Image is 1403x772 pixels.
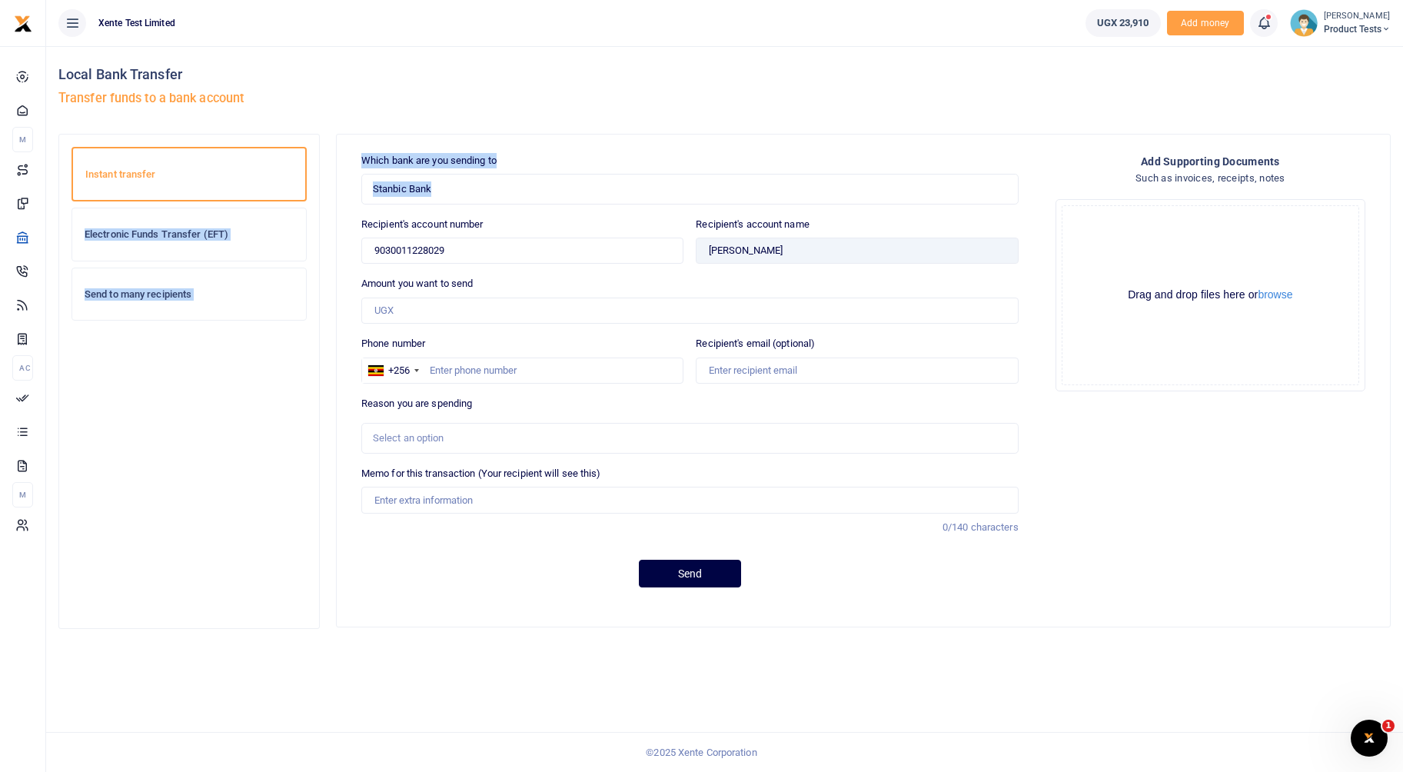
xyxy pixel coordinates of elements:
input: UGX [361,298,1019,324]
span: characters [971,521,1019,533]
iframe: Intercom live chat [1351,720,1388,757]
h6: Electronic Funds Transfer (EFT) [85,228,294,241]
li: M [12,127,33,152]
div: Drag and drop files here or [1062,288,1358,302]
label: Recipient's email (optional) [696,336,815,351]
h6: Send to many recipients [85,288,294,301]
label: Reason you are spending [361,396,472,411]
button: Send [639,560,741,587]
li: M [12,482,33,507]
a: Add money [1167,16,1244,28]
label: Which bank are you sending to [361,153,497,168]
li: Toup your wallet [1167,11,1244,36]
a: Instant transfer [71,147,307,202]
button: browse [1258,289,1292,300]
li: Ac [12,355,33,381]
a: Electronic Funds Transfer (EFT) [71,208,307,261]
input: Enter recipient email [696,358,1018,384]
span: Stanbic Bank [373,181,996,197]
label: Memo for this transaction (Your recipient will see this) [361,466,601,481]
span: Add money [1167,11,1244,36]
a: logo-small logo-large logo-large [14,17,32,28]
input: Enter extra information [361,487,1019,513]
span: 0/140 [943,521,969,533]
li: Wallet ballance [1079,9,1167,37]
a: UGX 23,910 [1085,9,1161,37]
div: Select an option [373,431,996,446]
div: Uganda: +256 [362,358,424,383]
label: Amount you want to send [361,276,473,291]
label: Recipient's account name [696,217,809,232]
span: Xente Test Limited [92,16,181,30]
input: Enter account number [361,238,683,264]
a: Send to many recipients [71,268,307,321]
label: Recipient's account number [361,217,484,232]
small: [PERSON_NAME] [1324,10,1391,23]
div: +256 [388,363,410,378]
input: Loading name... [696,238,1018,264]
img: logo-small [14,15,32,33]
span: Product Tests [1324,22,1391,36]
img: profile-user [1290,9,1318,37]
div: File Uploader [1056,199,1365,391]
h4: Add supporting Documents [1141,153,1280,170]
span: 1 [1382,720,1395,732]
h5: Transfer funds to a bank account [58,91,719,106]
a: profile-user [PERSON_NAME] Product Tests [1290,9,1391,37]
h6: Instant transfer [85,168,293,181]
span: UGX 23,910 [1097,15,1149,31]
label: Phone number [361,336,425,351]
h4: Such as invoices, receipts, notes [1135,170,1285,187]
h4: Local Bank Transfer [58,66,719,83]
input: Enter phone number [361,358,683,384]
